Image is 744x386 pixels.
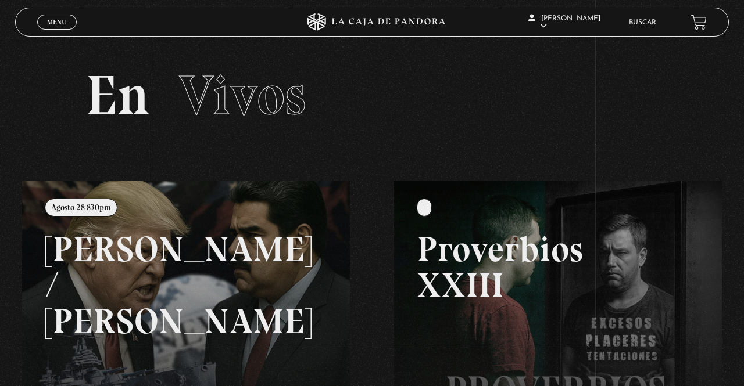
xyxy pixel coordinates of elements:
[44,28,71,37] span: Cerrar
[691,15,707,30] a: View your shopping cart
[528,15,600,30] span: [PERSON_NAME]
[179,62,306,128] span: Vivos
[86,68,657,123] h2: En
[629,19,656,26] a: Buscar
[47,19,66,26] span: Menu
